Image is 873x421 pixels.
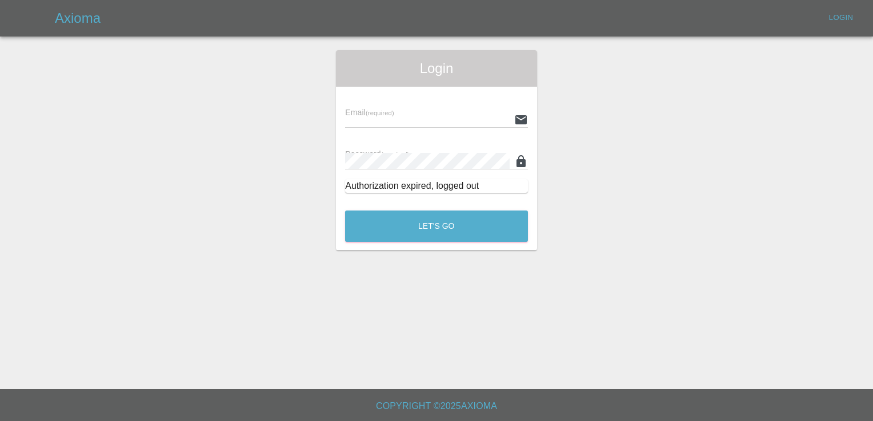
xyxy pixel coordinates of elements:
small: (required) [366,110,394,116]
span: Email [345,108,394,117]
h5: Axioma [55,9,101,27]
h6: Copyright © 2025 Axioma [9,398,864,414]
small: (required) [381,151,410,158]
span: Login [345,59,528,78]
a: Login [823,9,859,27]
div: Authorization expired, logged out [345,179,528,193]
button: Let's Go [345,211,528,242]
span: Password [345,149,409,159]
